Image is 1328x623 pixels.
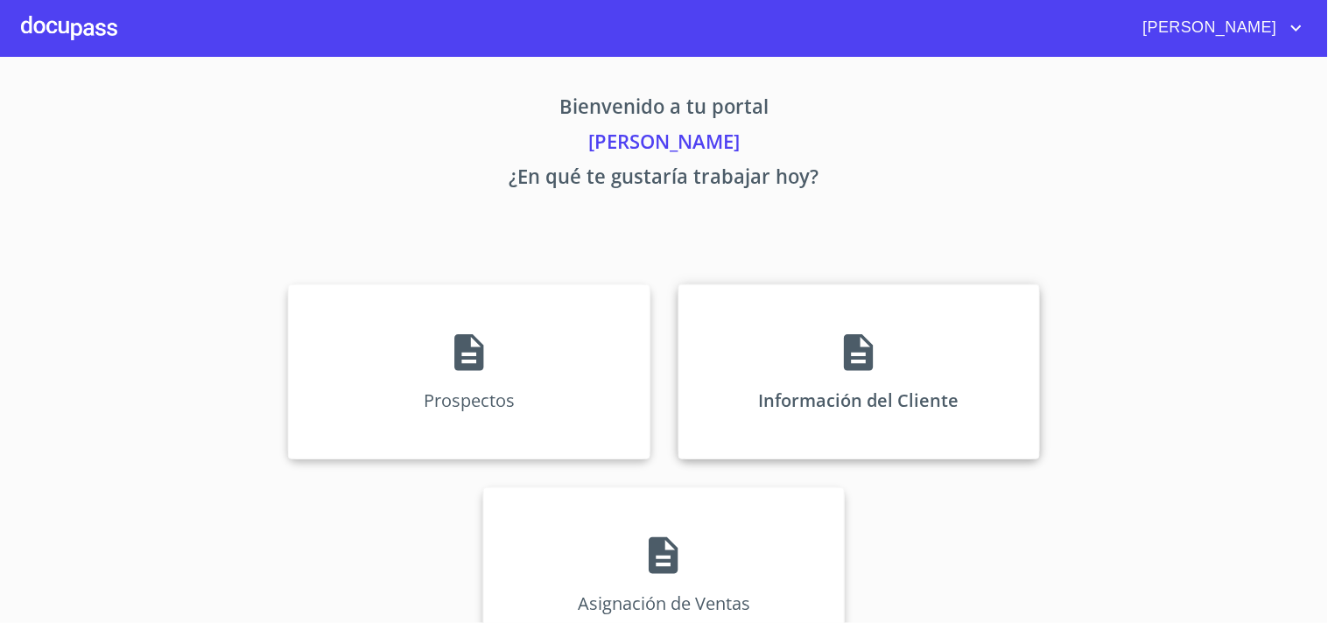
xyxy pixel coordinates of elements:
p: ¿En qué te gustaría trabajar hoy? [125,162,1204,197]
span: [PERSON_NAME] [1130,14,1286,42]
p: [PERSON_NAME] [125,127,1204,162]
p: Prospectos [424,388,515,412]
button: account of current user [1130,14,1307,42]
p: Información del Cliente [759,388,959,412]
p: Bienvenido a tu portal [125,92,1204,127]
p: Asignación de Ventas [578,591,750,615]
